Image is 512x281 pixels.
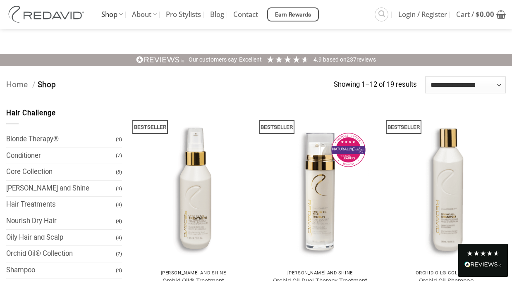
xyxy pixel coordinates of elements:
img: REDAVID Orchid Oil Shampoo [388,108,506,266]
a: Blonde Therapy® [6,131,116,148]
span: (4) [116,214,122,229]
span: (4) [116,263,122,278]
span: (8) [116,165,122,179]
div: Excellent [239,56,262,64]
span: (4) [116,198,122,212]
img: REVIEWS.io [136,56,185,64]
select: Shop order [425,76,506,93]
span: $ [476,10,480,19]
span: (4) [116,181,122,196]
p: Showing 1–12 of 19 results [334,79,417,90]
div: Our customers say [189,56,237,64]
a: [PERSON_NAME] and Shine [6,181,116,197]
p: Orchid Oil® Collection [392,270,502,276]
a: Oily Hair and Scalp [6,230,116,246]
a: Core Collection [6,164,116,180]
a: Earn Rewards [267,7,319,21]
span: 4.9 [313,56,323,63]
a: Hair Treatments [6,197,116,213]
a: Orchid Oil® Collection [6,246,116,262]
div: 4.8 Stars [467,250,500,257]
span: / [32,80,36,89]
span: reviews [356,56,376,63]
nav: Breadcrumb [6,79,334,91]
span: 237 [347,56,356,63]
img: REDAVID Orchid Oil Dual Therapy ~ Award Winning Curl Care [261,108,379,266]
a: Shampoo [6,262,116,279]
a: Nourish Dry Hair [6,213,116,229]
img: REDAVID Salon Products | United States [6,6,89,23]
p: [PERSON_NAME] and Shine [265,270,375,276]
span: Hair Challenge [6,109,56,117]
span: Based on [323,56,347,63]
span: (4) [116,132,122,147]
a: Search [375,7,388,21]
div: 4.92 Stars [266,55,309,64]
bdi: 0.00 [476,10,494,19]
img: REVIEWS.io [464,262,502,267]
span: Login / Register [398,4,447,25]
img: REDAVID Orchid Oil Treatment 90ml [134,108,253,266]
a: Home [6,80,28,89]
span: (4) [116,231,122,245]
span: Cart / [456,4,494,25]
span: (7) [116,247,122,261]
div: Read All Reviews [458,244,508,277]
span: (7) [116,148,122,163]
p: [PERSON_NAME] and Shine [138,270,249,276]
a: Conditioner [6,148,116,164]
span: Earn Rewards [275,10,311,19]
div: Read All Reviews [464,260,502,271]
